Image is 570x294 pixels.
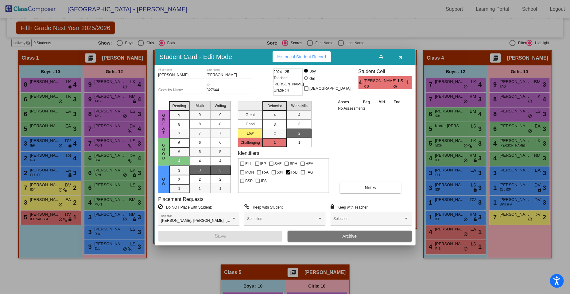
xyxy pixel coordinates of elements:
[158,196,204,202] label: Placement Requests
[178,112,180,118] span: 9
[364,84,394,89] span: R-B
[245,169,254,176] span: MON
[158,88,204,92] input: goes by name
[199,131,201,136] span: 7
[199,177,201,182] span: 2
[260,160,266,167] span: IEP
[199,121,201,127] span: 8
[178,186,180,191] span: 1
[337,105,405,112] td: No Assessments
[274,75,304,87] span: Teacher: [PERSON_NAME]
[199,112,201,118] span: 9
[365,185,376,190] span: Notes
[359,69,412,74] h3: Student Cell
[238,150,259,156] label: Identifiers
[219,158,222,164] span: 4
[219,167,222,173] span: 3
[161,113,166,135] span: Great
[219,121,222,127] span: 8
[359,99,374,105] th: Beg
[178,177,180,182] span: 2
[291,103,308,108] span: Workskills
[161,218,321,223] span: [PERSON_NAME], [PERSON_NAME], [PERSON_NAME], [PERSON_NAME], [PERSON_NAME]
[306,160,313,167] span: HEA
[298,140,301,145] span: 1
[298,121,301,127] span: 3
[406,79,412,86] span: 1
[261,177,267,185] span: IFS
[215,103,226,108] span: Writing
[274,122,276,127] span: 3
[274,140,276,145] span: 1
[298,131,301,136] span: 2
[337,99,359,105] th: Asses
[309,85,351,92] span: [DEMOGRAPHIC_DATA]
[290,160,297,167] span: SPH
[244,204,284,210] label: = Keep with Student:
[199,149,201,155] span: 5
[245,160,252,167] span: ELL
[262,169,269,176] span: R-A
[398,78,406,84] span: LS
[219,177,222,182] span: 2
[343,234,357,239] span: Archive
[277,54,326,59] span: Historical Student Record
[268,103,282,109] span: Behavior
[161,173,166,186] span: Low
[331,204,369,210] label: = Keep with Teacher:
[178,131,180,136] span: 7
[219,140,222,145] span: 6
[219,186,222,191] span: 1
[219,149,222,155] span: 5
[309,69,316,74] div: Boy
[207,88,252,92] input: Enter ID
[219,131,222,136] span: 7
[274,87,289,93] span: Grade : 4
[178,122,180,127] span: 8
[274,131,276,136] span: 2
[306,169,313,176] span: TAG
[178,140,180,146] span: 6
[273,51,331,62] button: Historical Student Record
[364,78,398,84] span: [PERSON_NAME]
[274,160,281,167] span: SAF
[245,177,253,185] span: BSP
[359,79,364,86] span: 4
[309,76,315,81] div: Girl
[274,69,289,75] span: 2024 - 25
[288,231,412,242] button: Archive
[277,169,283,176] span: 504
[219,112,222,118] span: 9
[389,99,405,105] th: End
[173,103,186,109] span: Reading
[199,186,201,191] span: 1
[199,167,201,173] span: 3
[178,168,180,173] span: 3
[215,233,226,239] span: Save
[158,231,283,242] button: Save
[291,169,298,176] span: R-B
[158,204,212,210] label: = Do NOT Place with Student:
[298,112,301,118] span: 4
[199,140,201,145] span: 6
[199,158,201,164] span: 4
[340,182,401,193] button: Notes
[160,53,232,61] h3: Student Card - Edit Mode
[274,112,276,118] span: 4
[178,158,180,164] span: 4
[196,103,204,108] span: Math
[161,143,166,160] span: Good
[374,99,389,105] th: Mid
[178,149,180,155] span: 5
